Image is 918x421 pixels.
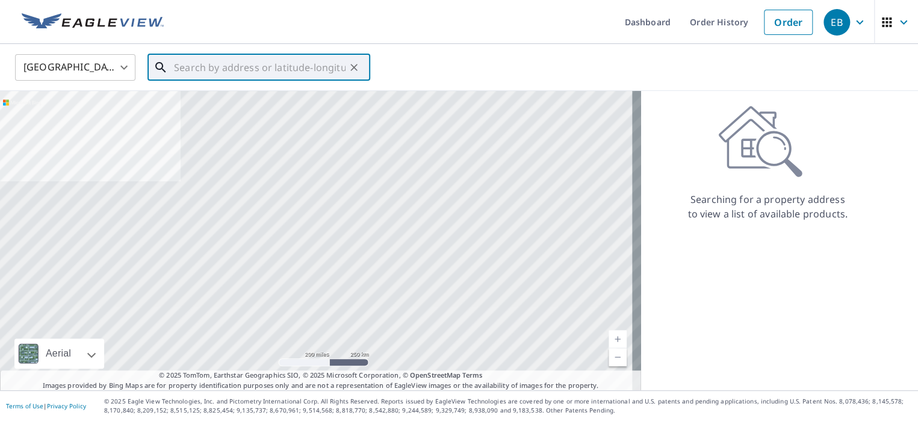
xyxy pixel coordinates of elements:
button: Clear [346,59,362,76]
div: Aerial [14,338,104,369]
input: Search by address or latitude-longitude [174,51,346,84]
div: [GEOGRAPHIC_DATA] [15,51,135,84]
img: EV Logo [22,13,164,31]
p: | [6,402,86,410]
a: Current Level 5, Zoom Out [609,348,627,366]
a: Terms [462,370,482,379]
a: OpenStreetMap [410,370,461,379]
a: Privacy Policy [47,402,86,410]
p: Searching for a property address to view a list of available products. [687,192,848,221]
div: Aerial [42,338,75,369]
div: EB [823,9,850,36]
a: Order [764,10,813,35]
span: © 2025 TomTom, Earthstar Geographics SIO, © 2025 Microsoft Corporation, © [159,370,482,381]
a: Terms of Use [6,402,43,410]
a: Current Level 5, Zoom In [609,330,627,348]
p: © 2025 Eagle View Technologies, Inc. and Pictometry International Corp. All Rights Reserved. Repo... [104,397,912,415]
